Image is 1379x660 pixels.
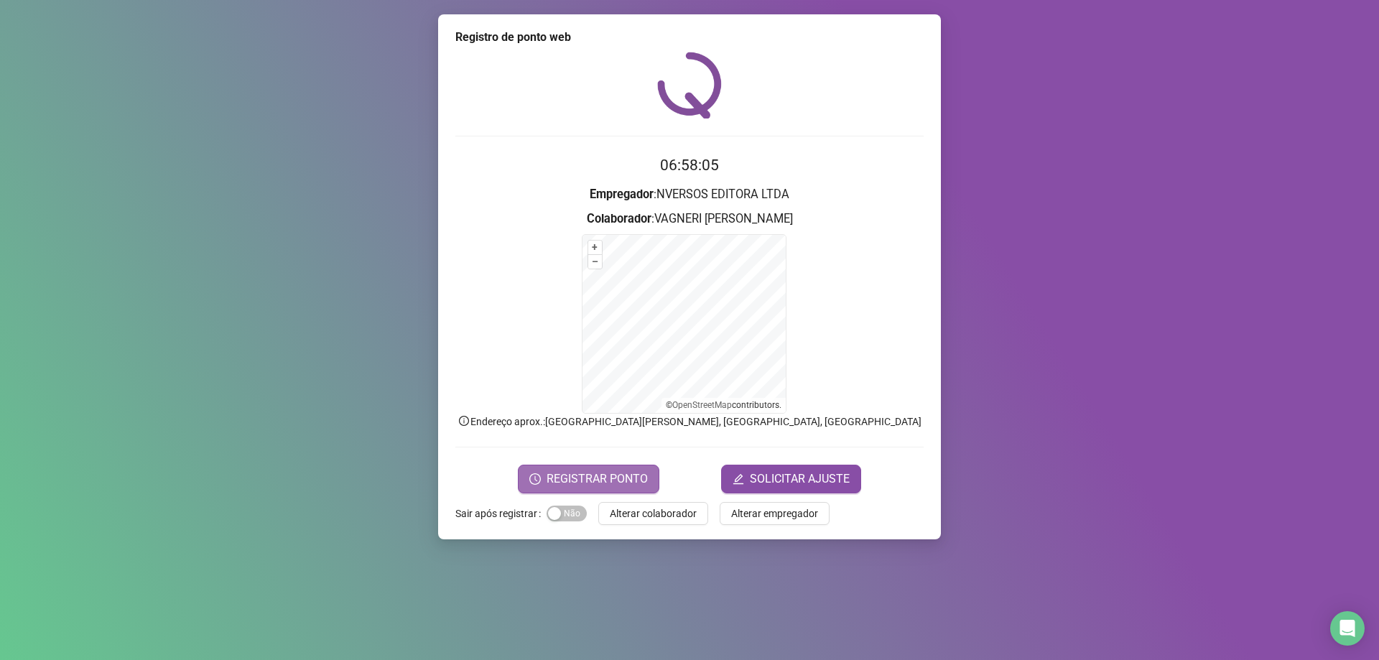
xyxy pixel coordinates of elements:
[666,400,781,410] li: © contributors.
[455,414,924,429] p: Endereço aprox. : [GEOGRAPHIC_DATA][PERSON_NAME], [GEOGRAPHIC_DATA], [GEOGRAPHIC_DATA]
[518,465,659,493] button: REGISTRAR PONTO
[455,210,924,228] h3: : VAGNERI [PERSON_NAME]
[588,255,602,269] button: –
[458,414,470,427] span: info-circle
[587,212,651,226] strong: Colaborador
[455,29,924,46] div: Registro de ponto web
[657,52,722,118] img: QRPoint
[1330,611,1365,646] div: Open Intercom Messenger
[588,241,602,254] button: +
[455,502,547,525] label: Sair após registrar
[750,470,850,488] span: SOLICITAR AJUSTE
[598,502,708,525] button: Alterar colaborador
[455,185,924,204] h3: : NVERSOS EDITORA LTDA
[721,465,861,493] button: editSOLICITAR AJUSTE
[672,400,732,410] a: OpenStreetMap
[731,506,818,521] span: Alterar empregador
[529,473,541,485] span: clock-circle
[590,187,654,201] strong: Empregador
[610,506,697,521] span: Alterar colaborador
[733,473,744,485] span: edit
[547,470,648,488] span: REGISTRAR PONTO
[660,157,719,174] time: 06:58:05
[720,502,830,525] button: Alterar empregador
